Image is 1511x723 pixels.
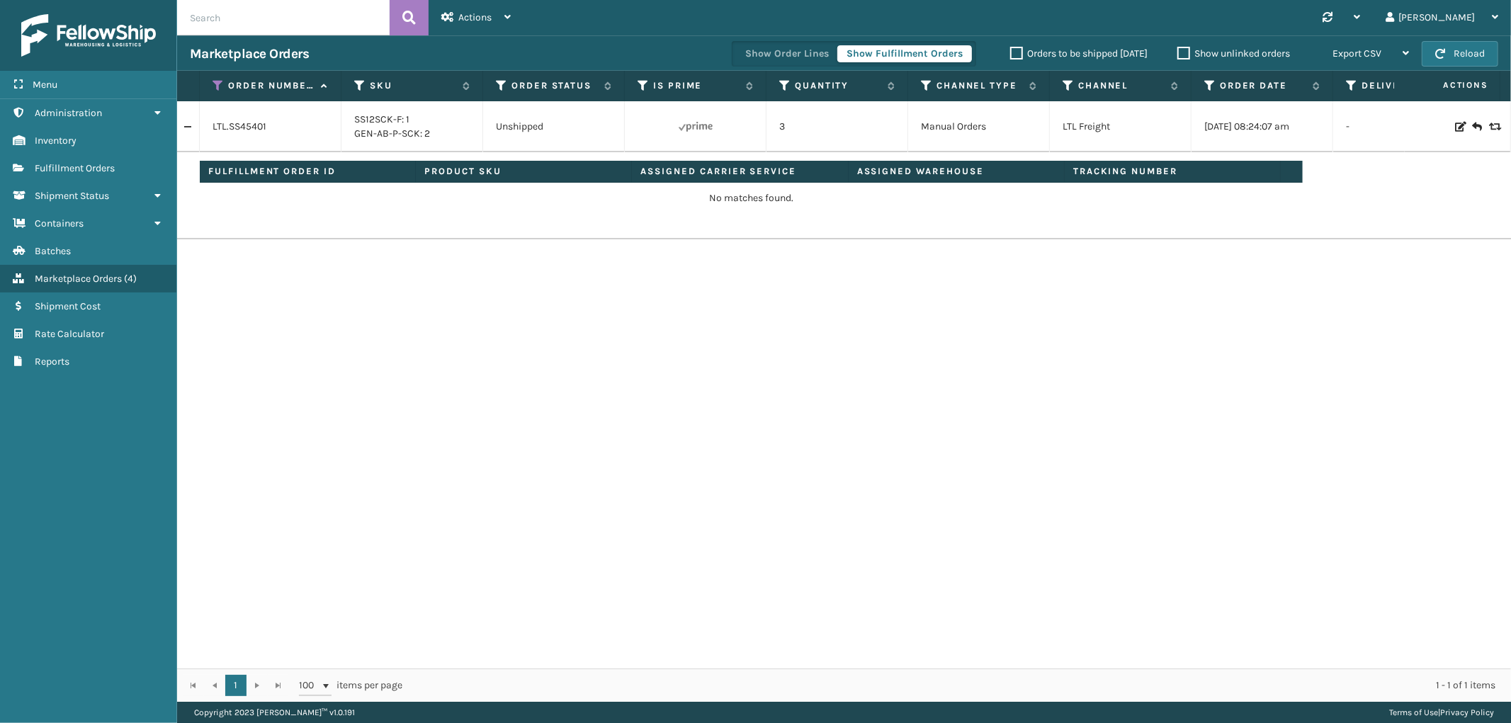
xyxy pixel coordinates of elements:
label: Order Status [511,79,597,92]
label: Channel Type [936,79,1022,92]
label: Quantity [795,79,881,92]
label: Fulfillment Order ID [208,165,407,178]
td: - [1333,101,1475,152]
span: Actions [458,11,492,23]
button: Show Fulfillment Orders [837,45,972,62]
a: 1 [225,675,247,696]
span: items per page [299,675,402,696]
label: Order Number [228,79,314,92]
button: Reload [1422,41,1498,67]
span: Inventory [35,135,77,147]
span: Administration [35,107,102,119]
i: Replace [1489,122,1498,132]
span: Export CSV [1332,47,1381,59]
td: LTL Freight [1050,101,1192,152]
span: Actions [1398,74,1497,97]
i: Create Return Label [1472,120,1481,134]
a: GEN-AB-P-SCK: 2 [354,127,430,140]
button: Show Order Lines [736,45,838,62]
label: Is Prime [653,79,739,92]
div: | [1389,702,1494,723]
label: Deliver By Date [1362,79,1447,92]
p: No matches found. [663,191,840,205]
span: Shipment Cost [35,300,101,312]
label: Orders to be shipped [DATE] [1010,47,1148,59]
span: 100 [299,678,320,693]
span: Fulfillment Orders [35,162,115,174]
img: logo [21,14,156,57]
span: Rate Calculator [35,328,104,340]
label: Assigned Carrier Service [640,165,839,178]
label: Order Date [1220,79,1306,92]
span: Reports [35,355,69,368]
a: Privacy Policy [1440,707,1494,717]
div: 1 - 1 of 1 items [422,678,1495,693]
a: Terms of Use [1389,707,1438,717]
a: LTL.SS45401 [213,120,266,134]
p: Copyright 2023 [PERSON_NAME]™ v 1.0.191 [194,702,355,723]
label: Show unlinked orders [1177,47,1290,59]
td: Manual Orders [908,101,1050,152]
h3: Marketplace Orders [190,45,309,62]
label: Assigned Warehouse [857,165,1056,178]
label: Channel [1078,79,1164,92]
label: SKU [370,79,455,92]
i: Edit [1455,122,1464,132]
label: Tracking Number [1073,165,1272,178]
td: [DATE] 08:24:07 am [1192,101,1333,152]
span: ( 4 ) [124,273,137,285]
a: SS12SCK-F: 1 [354,113,409,125]
td: 3 [766,101,908,152]
span: Containers [35,217,84,229]
label: Product SKU [424,165,623,178]
span: Batches [35,245,71,257]
span: Marketplace Orders [35,273,122,285]
td: Unshipped [483,101,625,152]
span: Shipment Status [35,190,109,202]
span: Menu [33,79,57,91]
